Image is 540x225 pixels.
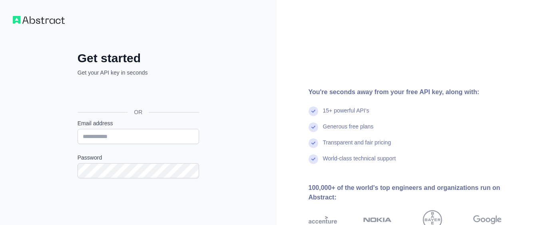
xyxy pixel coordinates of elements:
img: Workflow [13,16,65,24]
div: World-class technical support [323,154,396,170]
div: 15+ powerful API's [323,107,369,122]
div: Generous free plans [323,122,374,138]
img: check mark [309,107,318,116]
label: Email address [78,119,199,127]
div: You're seconds away from your free API key, along with: [309,87,528,97]
img: check mark [309,154,318,164]
img: check mark [309,138,318,148]
p: Get your API key in seconds [78,69,199,77]
div: Transparent and fair pricing [323,138,391,154]
iframe: Sign in with Google Button [74,85,201,103]
img: check mark [309,122,318,132]
span: OR [128,108,149,116]
div: 100,000+ of the world's top engineers and organizations run on Abstract: [309,183,528,202]
h2: Get started [78,51,199,65]
label: Password [78,154,199,162]
iframe: reCAPTCHA [78,188,199,219]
